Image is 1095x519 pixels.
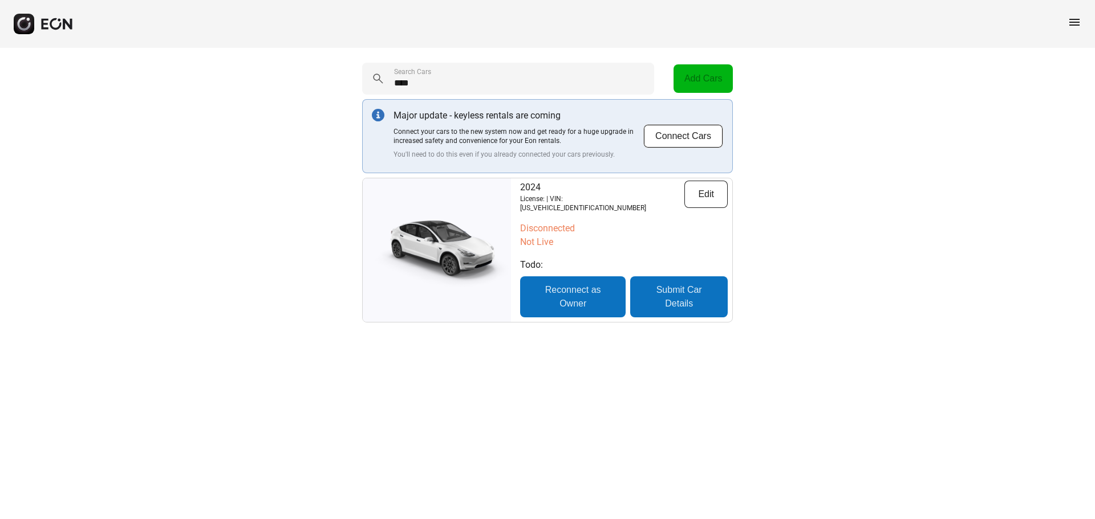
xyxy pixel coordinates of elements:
p: Disconnected [520,222,728,235]
p: Connect your cars to the new system now and get ready for a huge upgrade in increased safety and ... [394,127,643,145]
button: Connect Cars [643,124,723,148]
button: Edit [684,181,728,208]
span: menu [1068,15,1081,29]
label: Search Cars [394,67,431,76]
p: You'll need to do this even if you already connected your cars previously. [394,150,643,159]
button: Reconnect as Owner [520,276,626,317]
p: Todo: [520,258,728,272]
img: info [372,109,384,121]
p: Major update - keyless rentals are coming [394,109,643,122]
p: License: | VIN: [US_VEHICLE_IDENTIFICATION_NUMBER] [520,194,684,212]
p: 2024 [520,181,684,194]
button: Submit Car Details [630,276,728,317]
p: Not Live [520,235,728,249]
img: car [363,213,511,287]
